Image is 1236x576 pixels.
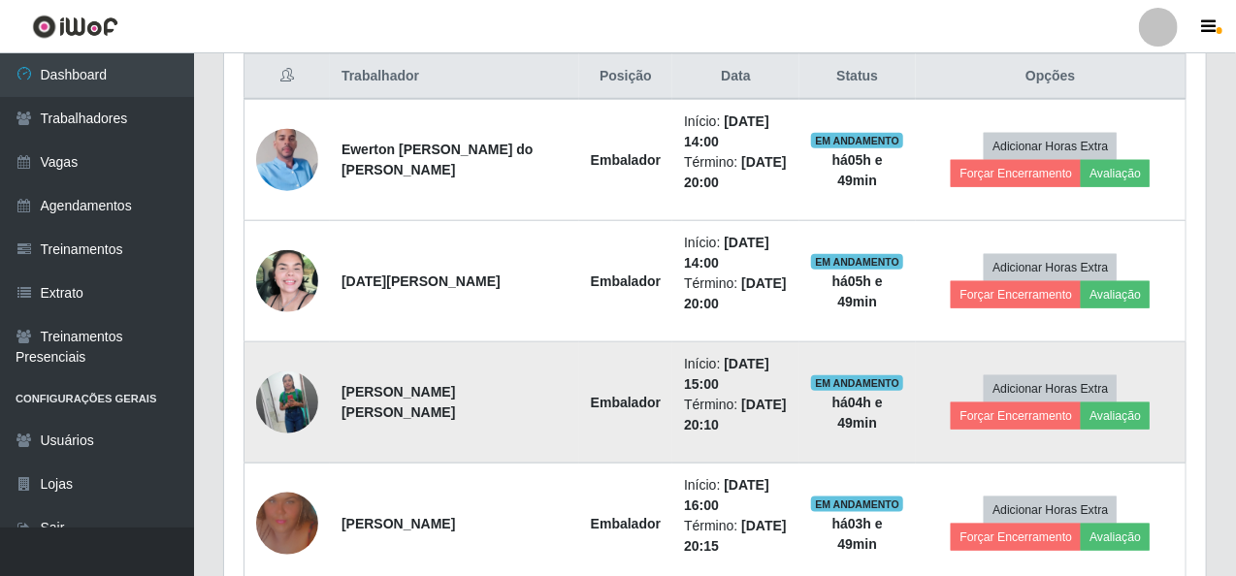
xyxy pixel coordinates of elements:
[684,113,769,149] time: [DATE] 14:00
[330,54,579,100] th: Trabalhador
[811,254,903,270] span: EM ANDAMENTO
[579,54,672,100] th: Posição
[591,273,661,289] strong: Embalador
[342,516,455,531] strong: [PERSON_NAME]
[684,356,769,392] time: [DATE] 15:00
[832,152,883,188] strong: há 05 h e 49 min
[256,105,318,215] img: 1745875632441.jpeg
[984,133,1117,160] button: Adicionar Horas Extra
[984,254,1117,281] button: Adicionar Horas Extra
[342,142,534,177] strong: Ewerton [PERSON_NAME] do [PERSON_NAME]
[684,395,788,435] li: Término:
[256,364,318,441] img: 1734471784687.jpeg
[832,395,883,431] strong: há 04 h e 49 min
[811,496,903,512] span: EM ANDAMENTO
[342,273,501,289] strong: [DATE][PERSON_NAME]
[951,524,1081,551] button: Forçar Encerramento
[916,54,1187,100] th: Opções
[591,395,661,410] strong: Embalador
[684,235,769,271] time: [DATE] 14:00
[811,375,903,391] span: EM ANDAMENTO
[811,133,903,148] span: EM ANDAMENTO
[684,475,788,516] li: Início:
[591,152,661,168] strong: Embalador
[684,152,788,193] li: Término:
[984,496,1117,524] button: Adicionar Horas Extra
[1081,402,1150,430] button: Avaliação
[672,54,799,100] th: Data
[684,233,788,273] li: Início:
[591,516,661,531] strong: Embalador
[951,281,1081,308] button: Forçar Encerramento
[984,375,1117,402] button: Adicionar Horas Extra
[684,273,788,314] li: Término:
[684,477,769,513] time: [DATE] 16:00
[832,516,883,552] strong: há 03 h e 49 min
[684,516,788,557] li: Término:
[32,15,118,39] img: CoreUI Logo
[256,250,318,312] img: 1754498913807.jpeg
[1081,160,1150,187] button: Avaliação
[951,160,1081,187] button: Forçar Encerramento
[684,112,788,152] li: Início:
[951,402,1081,430] button: Forçar Encerramento
[1081,281,1150,308] button: Avaliação
[832,273,883,309] strong: há 05 h e 49 min
[684,354,788,395] li: Início:
[342,384,455,420] strong: [PERSON_NAME] [PERSON_NAME]
[1081,524,1150,551] button: Avaliação
[799,54,916,100] th: Status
